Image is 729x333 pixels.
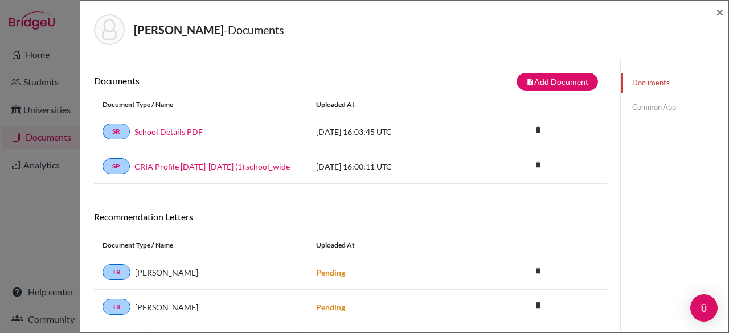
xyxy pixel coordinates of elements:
span: × [716,3,724,20]
i: note_add [526,78,534,86]
span: [PERSON_NAME] [135,301,198,313]
strong: Pending [316,302,345,312]
div: Uploaded at [308,100,478,110]
a: delete [530,298,547,314]
div: [DATE] 16:00:11 UTC [308,161,478,172]
h6: Documents [94,75,350,86]
h6: Recommendation Letters [94,211,607,222]
i: delete [530,156,547,173]
div: Document Type / Name [94,240,308,250]
a: TR [103,264,130,280]
div: Uploaded at [308,240,478,250]
strong: Pending [316,268,345,277]
a: School Details PDF [134,126,203,138]
i: delete [530,262,547,279]
a: CRIA Profile [DATE]-[DATE] (1).school_wide [134,161,290,172]
div: Open Intercom Messenger [690,294,718,322]
i: delete [530,297,547,314]
a: delete [530,123,547,138]
a: delete [530,158,547,173]
button: Close [716,5,724,19]
div: Document Type / Name [94,100,308,110]
a: delete [530,264,547,279]
a: Documents [621,73,728,93]
i: delete [530,121,547,138]
a: Common App [621,97,728,117]
div: [DATE] 16:03:45 UTC [308,126,478,138]
span: - Documents [224,23,284,36]
a: SR [103,124,130,139]
button: note_addAdd Document [517,73,598,91]
a: SP [103,158,130,174]
a: TR [103,299,130,315]
strong: [PERSON_NAME] [134,23,224,36]
span: [PERSON_NAME] [135,266,198,278]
